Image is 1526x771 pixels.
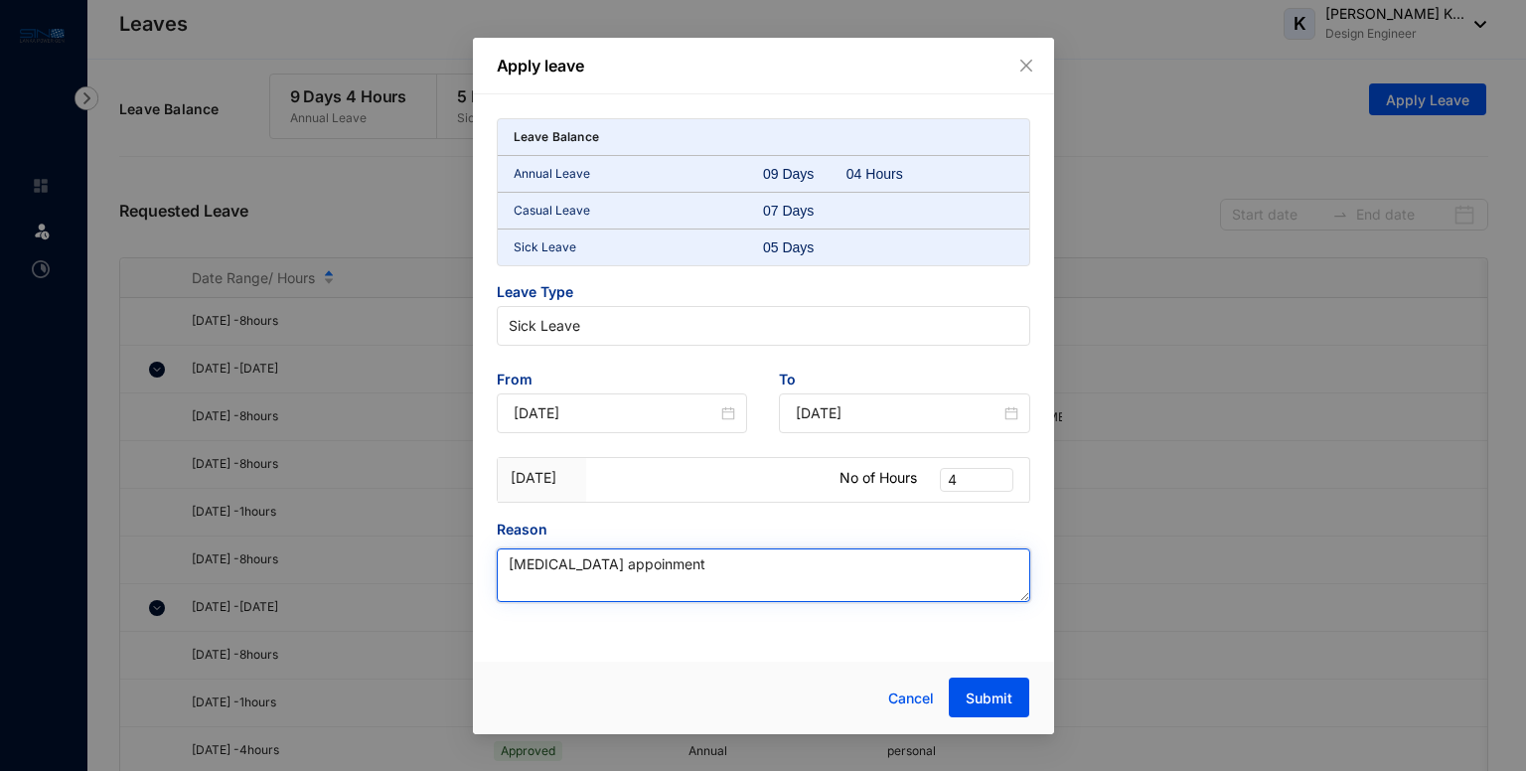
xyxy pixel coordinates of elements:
p: Apply leave [497,54,1030,77]
label: Reason [497,519,561,540]
button: Submit [949,678,1029,717]
div: 05 Days [763,237,846,257]
span: Leave Type [497,282,1030,306]
p: Annual Leave [514,164,764,184]
div: 04 Hours [846,164,930,184]
span: Submit [966,689,1012,708]
button: Close [1015,55,1037,77]
p: Casual Leave [514,201,764,221]
p: No of Hours [839,468,917,488]
span: Cancel [888,688,934,709]
input: End Date [796,402,1000,424]
input: Start Date [514,402,718,424]
textarea: Reason [497,548,1030,602]
button: Cancel [873,679,949,718]
p: [DATE] [511,468,573,488]
span: To [779,370,1030,393]
p: Leave Balance [514,127,600,147]
span: Sick Leave [509,311,1018,341]
div: 07 Days [763,201,846,221]
div: 09 Days [763,164,846,184]
span: close [1018,58,1034,74]
span: 4 [948,469,1005,491]
span: From [497,370,748,393]
p: Sick Leave [514,237,764,257]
